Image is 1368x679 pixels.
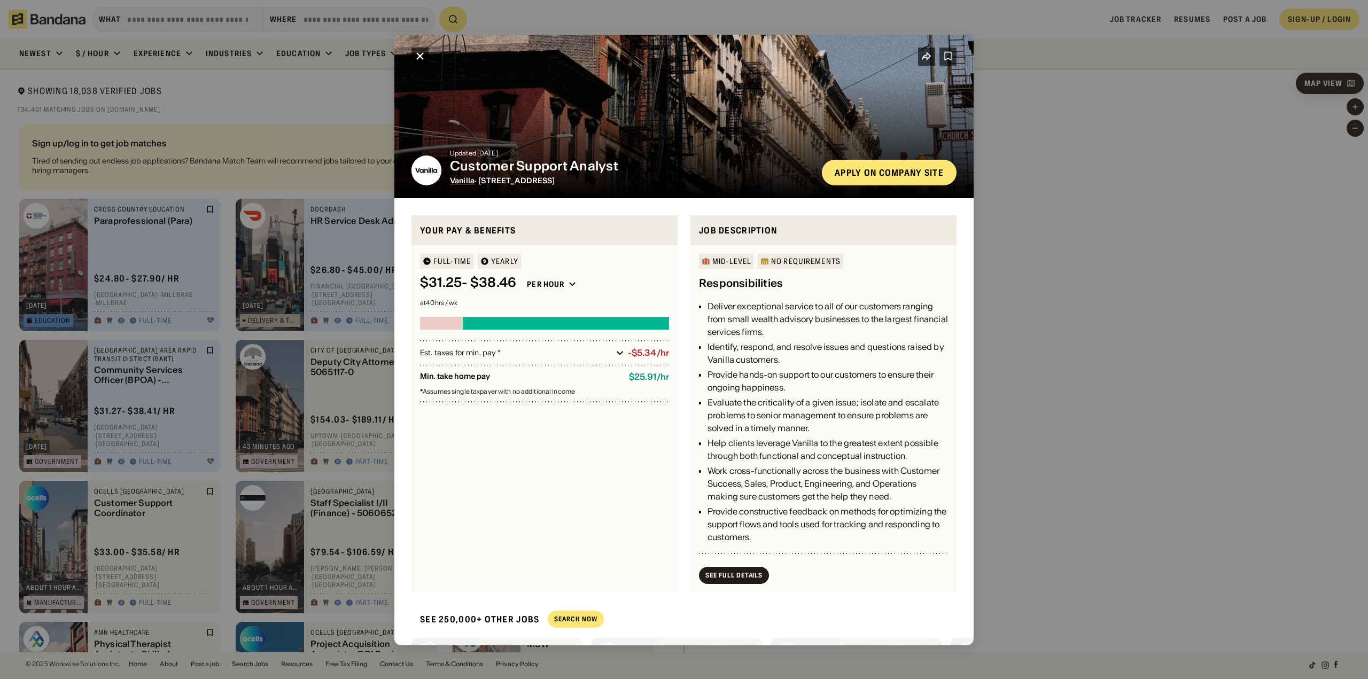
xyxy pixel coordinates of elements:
div: No Requirements [771,257,841,265]
div: Your pay & benefits [420,223,669,237]
div: Customer Support Analyst [450,158,813,174]
div: Est. taxes for min. pay * [420,347,612,358]
div: · [STREET_ADDRESS] [450,176,813,185]
div: See 250,000+ other jobs [411,605,539,633]
div: Full-time [433,257,471,265]
div: Provide hands-on support to our customers to ensure their ongoing happiness. [708,368,948,394]
div: Assumes single taxpayer with no additional income [420,388,669,395]
div: Work cross-functionally across the business with Customer Success, Sales, Product, Engineering, a... [708,464,948,503]
img: Vanilla logo [411,155,441,185]
div: at 40 hrs / wk [420,300,669,306]
div: Provide constructive feedback on methods for optimizing the support flows and tools used for trac... [708,505,948,543]
div: Mid-Level [712,257,751,265]
div: Min. take home pay [420,372,620,382]
div: Deliver exceptional service to all of our customers ranging from small wealth advisory businesses... [708,300,948,338]
div: Job Description [699,223,948,237]
div: Identify, respond, and resolve issues and questions raised by Vanilla customers. [708,340,948,366]
div: Per hour [527,279,564,289]
div: Evaluate the criticality of a given issue; isolate and escalate problems to senior management to ... [708,396,948,434]
div: See Full Details [705,572,763,578]
div: Search Now [554,616,597,622]
div: $ 31.25 - $38.46 [420,275,516,291]
div: Responsibilities [699,275,783,291]
div: Apply on company site [835,168,944,176]
a: Vanilla [450,175,475,185]
div: $ 25.91 / hr [629,372,669,382]
div: Updated [DATE] [450,150,813,156]
div: -$5.34/hr [628,348,669,358]
div: Help clients leverage Vanilla to the greatest extent possible through both functional and concept... [708,436,948,462]
div: YEARLY [491,257,518,265]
